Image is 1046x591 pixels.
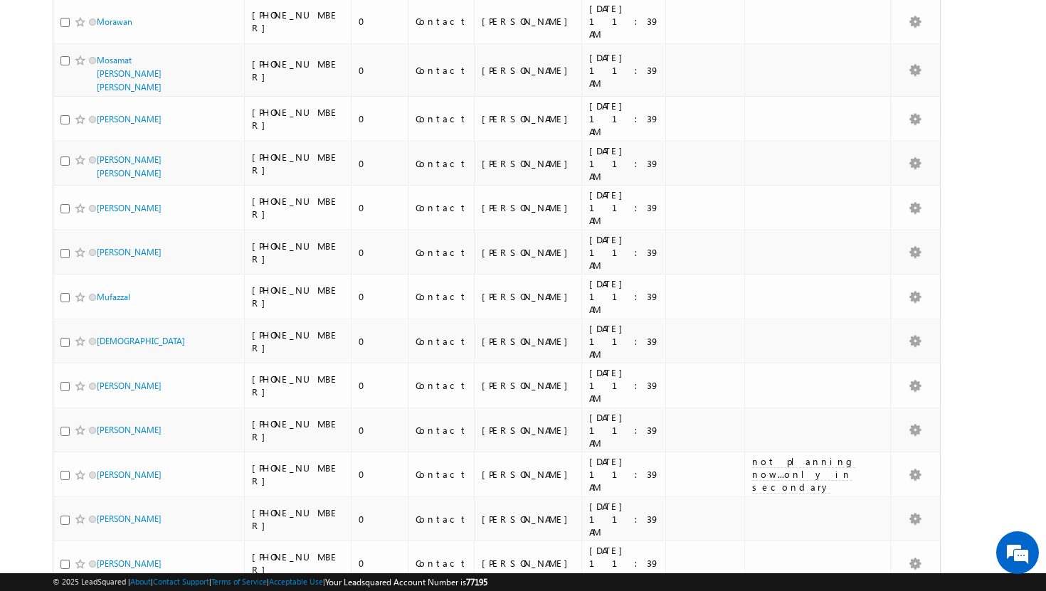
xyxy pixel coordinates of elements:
div: Contact [416,424,467,437]
div: 0 [359,335,401,348]
div: [DATE] 11:39 AM [589,322,660,361]
a: [DEMOGRAPHIC_DATA] [97,336,185,346]
div: 0 [359,157,401,170]
a: [PERSON_NAME] [97,513,162,524]
div: [PHONE_NUMBER] [252,106,344,132]
div: [PERSON_NAME] [482,335,575,348]
a: About [130,577,151,586]
a: Terms of Service [211,577,267,586]
div: Contact [416,112,467,125]
div: [PHONE_NUMBER] [252,506,344,532]
div: [DATE] 11:39 AM [589,411,660,449]
div: 0 [359,64,401,77]
div: [PHONE_NUMBER] [252,417,344,443]
div: 0 [359,201,401,214]
a: Contact Support [153,577,209,586]
div: [PERSON_NAME] [482,157,575,170]
div: [DATE] 11:39 AM [589,51,660,90]
span: © 2025 LeadSquared | | | | | [53,575,487,589]
div: 0 [359,290,401,303]
div: [DATE] 11:39 AM [589,2,660,41]
a: Mufazzal [97,292,130,302]
a: [PERSON_NAME] [PERSON_NAME] [97,154,162,179]
div: [PERSON_NAME] [482,468,575,481]
div: [PERSON_NAME] [482,513,575,526]
div: 0 [359,246,401,259]
div: [PHONE_NUMBER] [252,329,344,354]
div: Contact [416,64,467,77]
span: Your Leadsquared Account Number is [325,577,487,587]
a: Mosamat [PERSON_NAME] [PERSON_NAME] [97,55,162,92]
div: [DATE] 11:39 AM [589,500,660,538]
div: [PHONE_NUMBER] [252,195,344,220]
div: 0 [359,468,401,481]
div: [PHONE_NUMBER] [252,58,344,83]
a: [PERSON_NAME] [97,203,162,213]
div: [PHONE_NUMBER] [252,550,344,576]
div: Contact [416,15,467,28]
a: [PERSON_NAME] [97,469,162,480]
div: [PERSON_NAME] [482,201,575,214]
div: [PERSON_NAME] [482,64,575,77]
div: [DATE] 11:39 AM [589,233,660,272]
div: 0 [359,424,401,437]
span: not planning now...only in secondary [752,455,855,493]
div: [DATE] 11:39 AM [589,188,660,227]
div: [DATE] 11:39 AM [589,366,660,405]
a: Morawan [97,16,132,27]
div: [DATE] 11:39 AM [589,144,660,183]
div: [PERSON_NAME] [482,379,575,392]
div: Contact [416,201,467,214]
div: 0 [359,112,401,125]
div: [DATE] 11:39 AM [589,100,660,138]
a: [PERSON_NAME] [97,247,162,257]
a: [PERSON_NAME] [97,380,162,391]
a: Acceptable Use [269,577,323,586]
div: [DATE] 11:39 AM [589,277,660,316]
div: Contact [416,468,467,481]
a: [PERSON_NAME] [97,425,162,435]
div: 0 [359,379,401,392]
a: [PERSON_NAME] [97,558,162,569]
div: Contact [416,246,467,259]
span: 77195 [466,577,487,587]
div: [PERSON_NAME] [482,246,575,259]
div: [PHONE_NUMBER] [252,240,344,265]
div: Contact [416,157,467,170]
div: Contact [416,557,467,570]
div: 0 [359,557,401,570]
div: [PHONE_NUMBER] [252,373,344,398]
div: [PHONE_NUMBER] [252,462,344,487]
a: [PERSON_NAME] [97,114,162,124]
div: Contact [416,379,467,392]
div: [PERSON_NAME] [482,15,575,28]
div: Contact [416,513,467,526]
div: [DATE] 11:39 AM [589,544,660,582]
div: [PHONE_NUMBER] [252,151,344,176]
div: [PERSON_NAME] [482,290,575,303]
div: [PHONE_NUMBER] [252,9,344,34]
div: Contact [416,290,467,303]
div: [DATE] 11:39 AM [589,455,660,494]
div: [PHONE_NUMBER] [252,284,344,309]
div: 0 [359,15,401,28]
div: [PERSON_NAME] [482,112,575,125]
div: [PERSON_NAME] [482,424,575,437]
div: 0 [359,513,401,526]
div: Contact [416,335,467,348]
div: [PERSON_NAME] [482,557,575,570]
